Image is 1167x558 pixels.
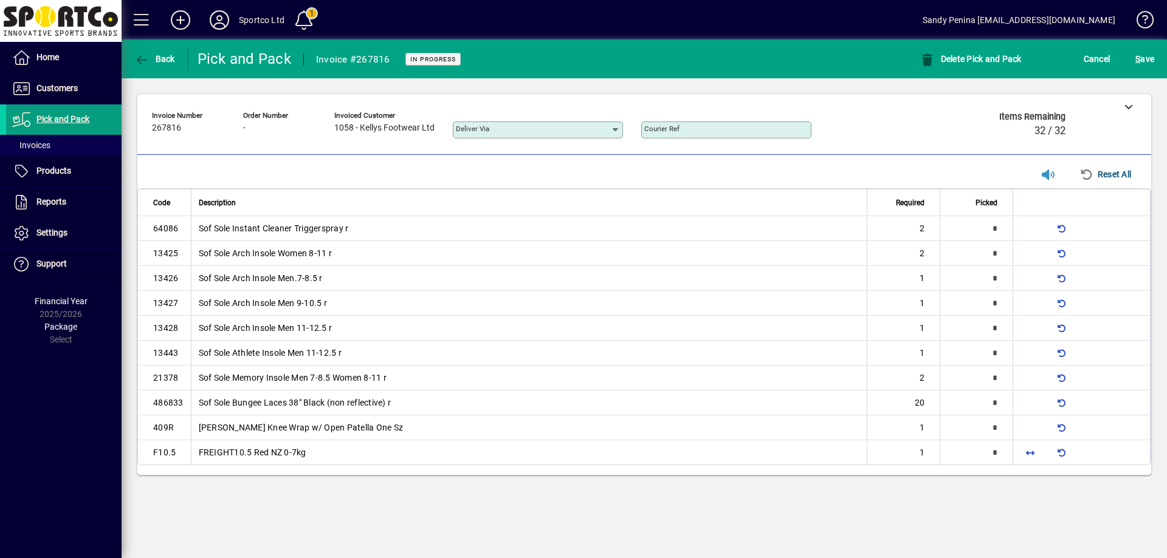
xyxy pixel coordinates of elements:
div: Invoice #267816 [316,50,390,69]
span: In Progress [410,55,456,63]
td: FREIGHT10.5 Red NZ 0-7kg [191,440,867,464]
button: Reset All [1075,163,1136,185]
div: Sandy Penina [EMAIL_ADDRESS][DOMAIN_NAME] [923,10,1115,30]
td: 486833 [138,390,191,415]
span: 267816 [152,123,181,133]
span: Customers [36,83,78,93]
a: Knowledge Base [1127,2,1152,42]
td: 2 [867,366,940,390]
a: Reports [6,187,122,217]
td: 21378 [138,366,191,390]
td: 1 [867,291,940,316]
td: 13426 [138,266,191,291]
button: Save [1132,48,1157,70]
span: Reports [36,197,66,206]
td: 2 [867,241,940,266]
td: 409R [138,415,191,440]
td: Sof Sole Instant Cleaner Triggerspray r [191,216,867,241]
button: Back [131,48,178,70]
span: Support [36,259,67,268]
span: Cancel [1084,49,1110,69]
span: Home [36,52,59,62]
td: 13425 [138,241,191,266]
button: Add [161,9,200,31]
mat-label: Courier Ref [644,124,680,133]
a: Products [6,156,122,186]
a: Customers [6,73,122,104]
span: Back [134,54,175,64]
span: 32 / 32 [1034,125,1065,137]
app-page-header-button: Back [122,48,188,70]
button: Profile [200,9,239,31]
span: S [1135,54,1140,64]
td: Sof Sole Memory Insole Men 7-8.5 Women 8-11 r [191,366,867,390]
a: Home [6,43,122,73]
span: Delete Pick and Pack [920,54,1022,64]
span: Package [44,322,77,332]
span: Reset All [1079,165,1131,184]
td: 1 [867,316,940,341]
td: 20 [867,390,940,415]
td: [PERSON_NAME] Knee Wrap w/ Open Patella One Sz [191,415,867,440]
td: 1 [867,266,940,291]
td: 1 [867,341,940,366]
td: Sof Sole Arch Insole Men 11-12.5 r [191,316,867,341]
td: Sof Sole Athlete Insole Men 11-12.5 r [191,341,867,366]
td: Sof Sole Arch Insole Men.7-8.5 r [191,266,867,291]
mat-label: Deliver via [456,124,489,133]
span: Required [896,196,924,209]
td: 13427 [138,291,191,316]
td: 1 [867,440,940,464]
button: Cancel [1081,48,1114,70]
td: 13428 [138,316,191,341]
a: Support [6,249,122,279]
span: 1058 - Kellys Footwear Ltd [334,123,435,133]
div: Sportco Ltd [239,10,284,30]
span: Code [153,196,170,209]
span: - [243,123,246,133]
div: Pick and Pack [198,49,291,69]
a: Settings [6,218,122,248]
button: Delete Pick and Pack [917,48,1025,70]
span: Settings [36,228,67,237]
td: 2 [867,216,940,241]
td: Sof Sole Arch Insole Women 8-11 r [191,241,867,266]
span: Products [36,166,71,175]
td: 64086 [138,216,191,241]
span: ave [1135,49,1154,69]
td: Sof Sole Arch Insole Men 9-10.5 r [191,291,867,316]
span: Financial Year [35,296,88,306]
span: Picked [976,196,997,209]
td: 1 [867,415,940,440]
td: 13443 [138,341,191,366]
td: Sof Sole Bungee Laces 38" Black (non reflective) r [191,390,867,415]
td: F10.5 [138,440,191,464]
span: Invoices [12,140,50,150]
a: Invoices [6,135,122,155]
span: Description [199,196,236,209]
span: Pick and Pack [36,114,89,124]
